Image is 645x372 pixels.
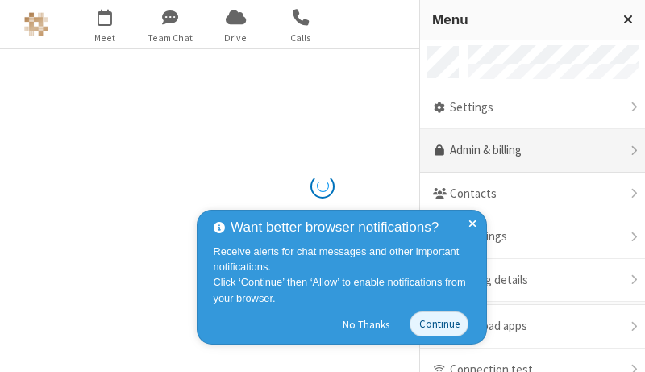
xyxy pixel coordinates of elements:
[420,259,645,303] div: Meeting details
[432,12,609,27] h3: Menu
[420,129,645,173] a: Admin & billing
[214,244,475,306] div: Receive alerts for chat messages and other important notifications. Click ‘Continue’ then ‘Allow’...
[206,31,266,45] span: Drive
[140,31,201,45] span: Team Chat
[24,12,48,36] img: Astra
[420,305,645,349] div: Download apps
[420,86,645,130] div: Settings
[605,330,633,361] iframe: Chat
[420,173,645,216] div: Contacts
[231,217,439,238] span: Want better browser notifications?
[420,215,645,259] div: Recordings
[335,311,398,337] button: No Thanks
[75,31,135,45] span: Meet
[410,311,468,336] button: Continue
[271,31,331,45] span: Calls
